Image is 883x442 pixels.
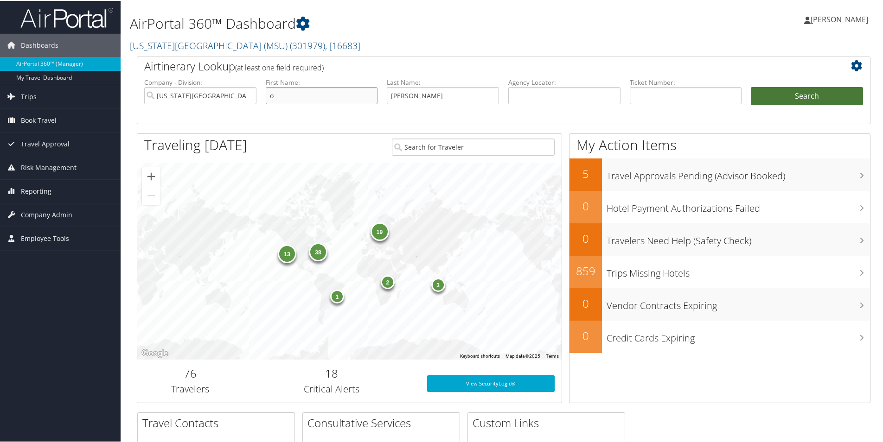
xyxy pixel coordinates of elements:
[144,57,802,73] h2: Airtinerary Lookup
[144,382,237,395] h3: Travelers
[569,190,870,222] a: 0Hotel Payment Authorizations Failed
[309,242,327,260] div: 38
[371,221,389,240] div: 19
[235,62,324,72] span: (at least one field required)
[21,132,70,155] span: Travel Approval
[290,38,325,51] span: ( 301979 )
[569,295,602,310] h2: 0
[431,277,445,290] div: 3
[21,179,51,202] span: Reporting
[569,230,602,246] h2: 0
[804,5,877,32] a: [PERSON_NAME]
[473,414,625,430] h2: Custom Links
[569,320,870,352] a: 0Credit Cards Expiring
[144,365,237,380] h2: 76
[569,327,602,343] h2: 0
[607,229,870,246] h3: Travelers Need Help (Safety Check)
[607,261,870,279] h3: Trips Missing Hotels
[460,352,500,359] button: Keyboard shortcuts
[607,294,870,311] h3: Vendor Contracts Expiring
[140,347,170,359] img: Google
[569,287,870,320] a: 0Vendor Contracts Expiring
[330,289,344,303] div: 1
[140,347,170,359] a: Open this area in Google Maps (opens a new window)
[569,255,870,287] a: 859Trips Missing Hotels
[130,38,360,51] a: [US_STATE][GEOGRAPHIC_DATA] (MSU)
[546,353,559,358] a: Terms (opens in new tab)
[811,13,868,24] span: [PERSON_NAME]
[142,414,294,430] h2: Travel Contacts
[607,326,870,344] h3: Credit Cards Expiring
[387,77,499,86] label: Last Name:
[569,197,602,213] h2: 0
[21,155,77,178] span: Risk Management
[250,365,413,380] h2: 18
[21,202,72,226] span: Company Admin
[325,38,360,51] span: , [ 16683 ]
[607,196,870,214] h3: Hotel Payment Authorizations Failed
[569,222,870,255] a: 0Travelers Need Help (Safety Check)
[381,274,395,288] div: 2
[21,226,69,249] span: Employee Tools
[751,86,863,105] button: Search
[266,77,378,86] label: First Name:
[392,138,555,155] input: Search for Traveler
[21,108,57,131] span: Book Travel
[630,77,742,86] label: Ticket Number:
[569,165,602,181] h2: 5
[505,353,540,358] span: Map data ©2025
[569,158,870,190] a: 5Travel Approvals Pending (Advisor Booked)
[307,414,460,430] h2: Consultative Services
[21,33,58,56] span: Dashboards
[607,164,870,182] h3: Travel Approvals Pending (Advisor Booked)
[144,77,256,86] label: Company - Division:
[569,134,870,154] h1: My Action Items
[20,6,113,28] img: airportal-logo.png
[427,374,555,391] a: View SecurityLogic®
[130,13,628,32] h1: AirPortal 360™ Dashboard
[142,166,160,185] button: Zoom in
[508,77,621,86] label: Agency Locator:
[569,262,602,278] h2: 859
[250,382,413,395] h3: Critical Alerts
[144,134,247,154] h1: Traveling [DATE]
[278,244,296,262] div: 13
[142,185,160,204] button: Zoom out
[21,84,37,107] span: Trips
